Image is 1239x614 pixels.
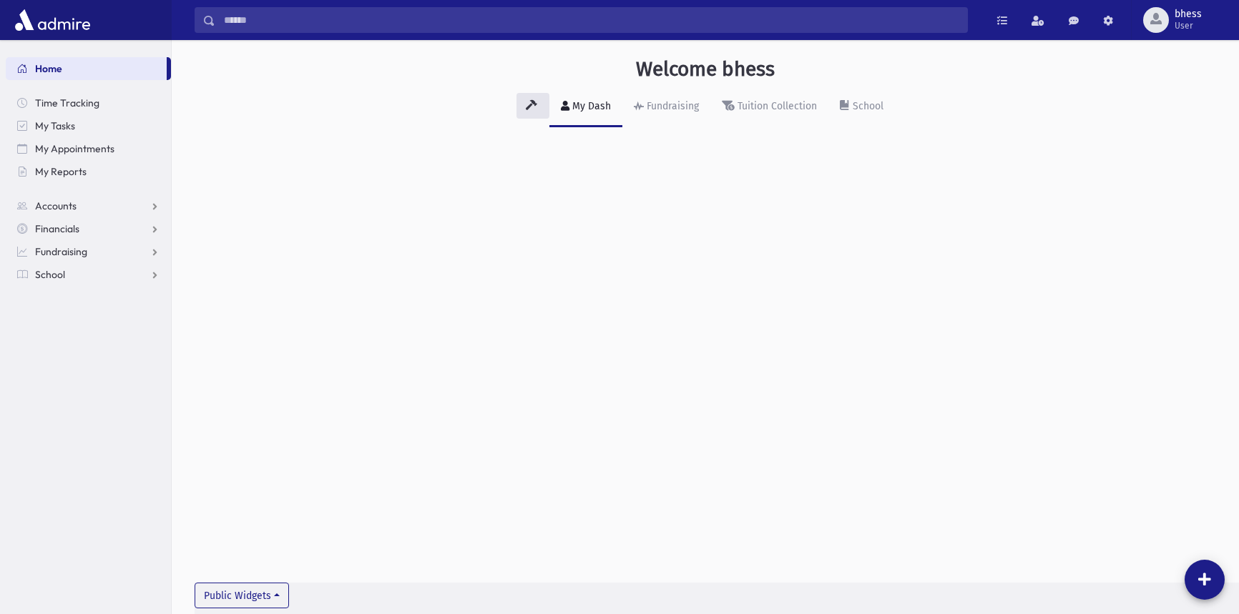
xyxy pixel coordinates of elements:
div: My Dash [569,100,611,112]
span: Home [35,62,62,75]
div: Fundraising [644,100,699,112]
button: Public Widgets [195,583,289,608]
input: Search [215,7,967,33]
span: My Appointments [35,142,114,155]
a: Tuition Collection [710,87,828,127]
span: Fundraising [35,245,87,258]
a: Home [6,57,167,80]
a: Fundraising [6,240,171,263]
span: User [1175,20,1202,31]
div: School [850,100,883,112]
span: My Tasks [35,119,75,132]
a: Accounts [6,194,171,217]
span: Accounts [35,199,77,212]
a: My Appointments [6,137,171,160]
h3: Welcome bhess [636,57,775,81]
a: My Tasks [6,114,171,137]
a: Time Tracking [6,91,171,114]
a: School [828,87,895,127]
img: AdmirePro [11,6,94,34]
span: Financials [35,222,79,235]
span: My Reports [35,165,87,178]
div: Tuition Collection [735,100,817,112]
span: School [35,268,65,281]
a: School [6,263,171,286]
a: Fundraising [622,87,710,127]
a: My Dash [549,87,622,127]
a: Financials [6,217,171,240]
span: bhess [1175,9,1202,20]
a: My Reports [6,160,171,183]
span: Time Tracking [35,96,99,109]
